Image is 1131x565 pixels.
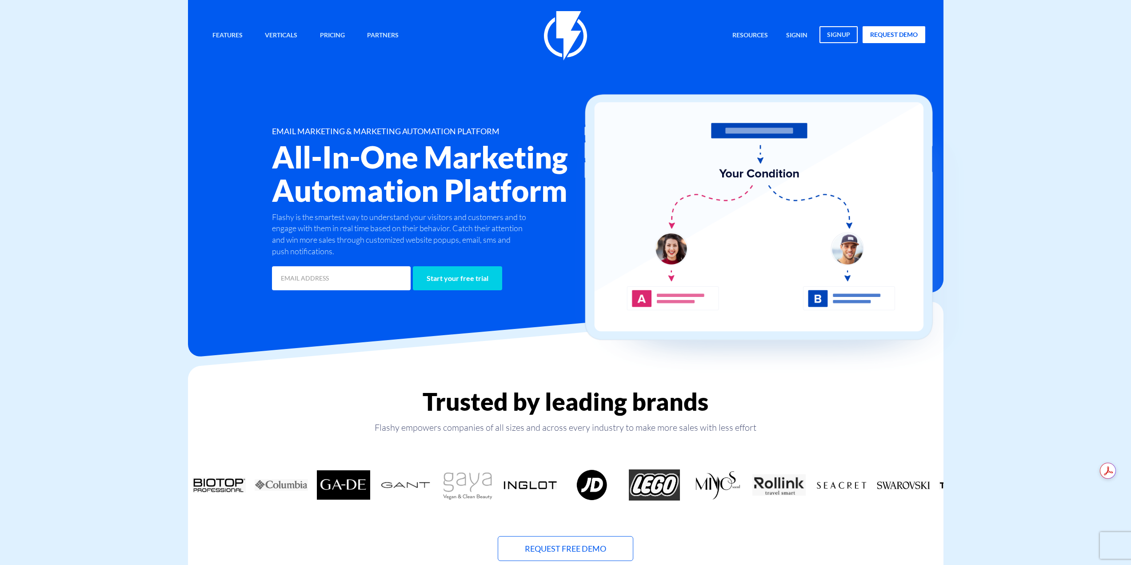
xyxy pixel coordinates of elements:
[312,469,375,501] div: 4 / 18
[863,26,925,43] a: request demo
[250,469,312,501] div: 3 / 18
[188,469,250,501] div: 2 / 18
[188,421,943,434] p: Flashy empowers companies of all sizes and across every industry to make more sales with less effort
[779,26,814,45] a: signin
[499,469,561,501] div: 7 / 18
[810,469,872,501] div: 12 / 18
[272,266,411,290] input: EMAIL ADDRESS
[726,26,775,45] a: Resources
[375,469,437,501] div: 5 / 18
[561,469,623,501] div: 8 / 18
[360,26,405,45] a: Partners
[748,469,810,501] div: 11 / 18
[935,469,997,501] div: 14 / 18
[413,266,502,290] input: Start your free trial
[206,26,249,45] a: Features
[272,212,529,257] p: Flashy is the smartest way to understand your visitors and customers and to engage with them in r...
[272,140,619,207] h2: All-In-One Marketing Automation Platform
[872,469,935,501] div: 13 / 18
[686,469,748,501] div: 10 / 18
[313,26,352,45] a: Pricing
[623,469,686,501] div: 9 / 18
[819,26,858,43] a: signup
[498,536,633,561] a: Request Free Demo
[272,127,619,136] h1: EMAIL MARKETING & MARKETING AUTOMATION PLATFORM
[188,388,943,415] h2: Trusted by leading brands
[258,26,304,45] a: Verticals
[437,469,499,501] div: 6 / 18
